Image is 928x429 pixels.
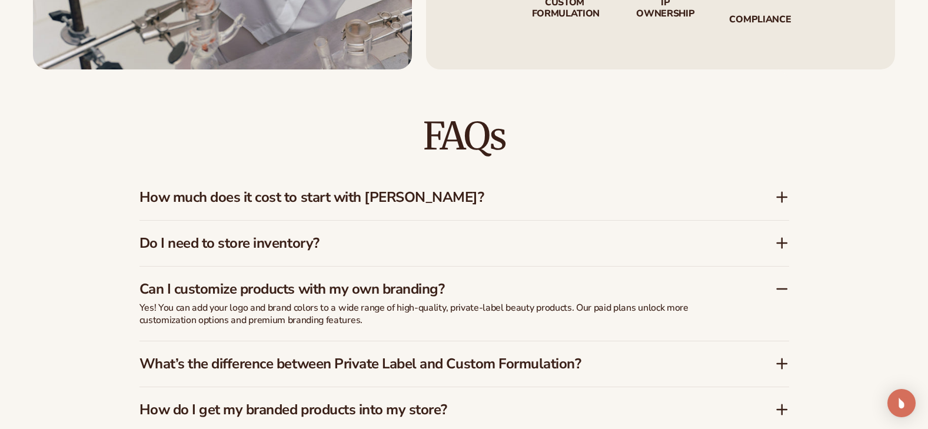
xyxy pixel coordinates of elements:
p: Yes! You can add your logo and brand colors to a wide range of high-quality, private-label beauty... [139,302,728,327]
h3: Can I customize products with my own branding? [139,281,740,298]
h3: What’s the difference between Private Label and Custom Formulation? [139,355,740,373]
h3: Do I need to store inventory? [139,235,740,252]
h3: How do I get my branded products into my store? [139,401,740,418]
h2: FAQs [139,117,789,156]
h3: How much does it cost to start with [PERSON_NAME]? [139,189,740,206]
div: Open Intercom Messenger [887,389,916,417]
